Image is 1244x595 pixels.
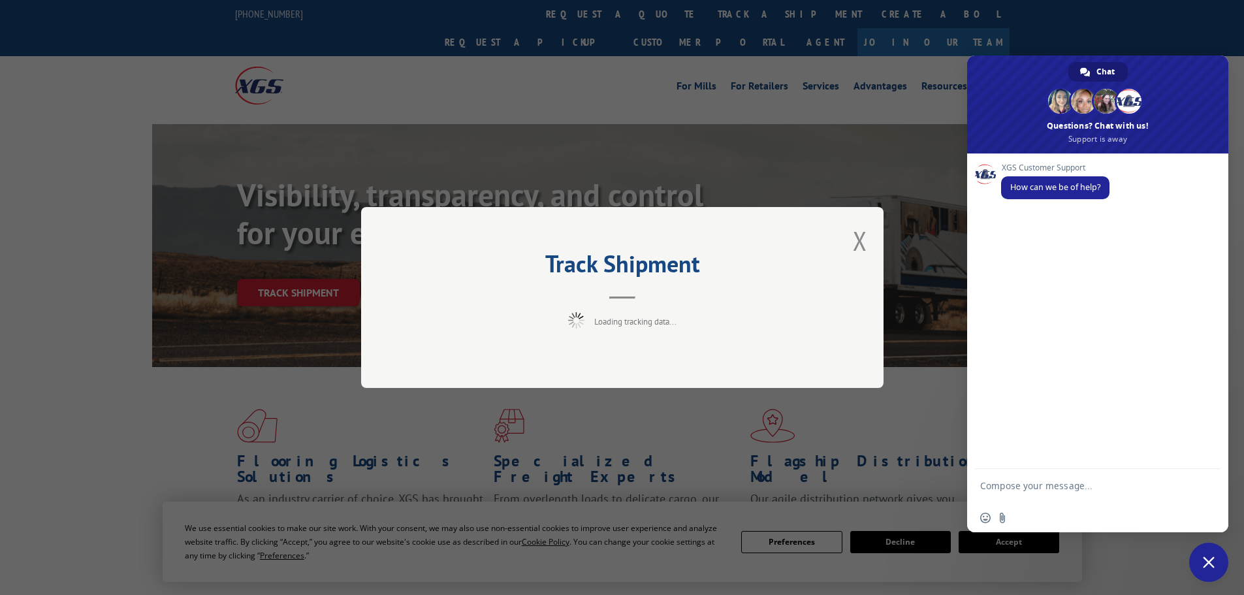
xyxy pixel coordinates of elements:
textarea: Compose your message... [980,480,1187,504]
span: Insert an emoji [980,513,991,523]
button: Close modal [853,223,867,258]
h2: Track Shipment [426,255,818,280]
div: Chat [1068,62,1128,82]
span: Send a file [997,513,1008,523]
span: Loading tracking data... [594,316,677,327]
div: Close chat [1189,543,1228,582]
img: xgs-loading [568,312,584,329]
span: XGS Customer Support [1001,163,1109,172]
span: How can we be of help? [1010,182,1100,193]
span: Chat [1096,62,1115,82]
